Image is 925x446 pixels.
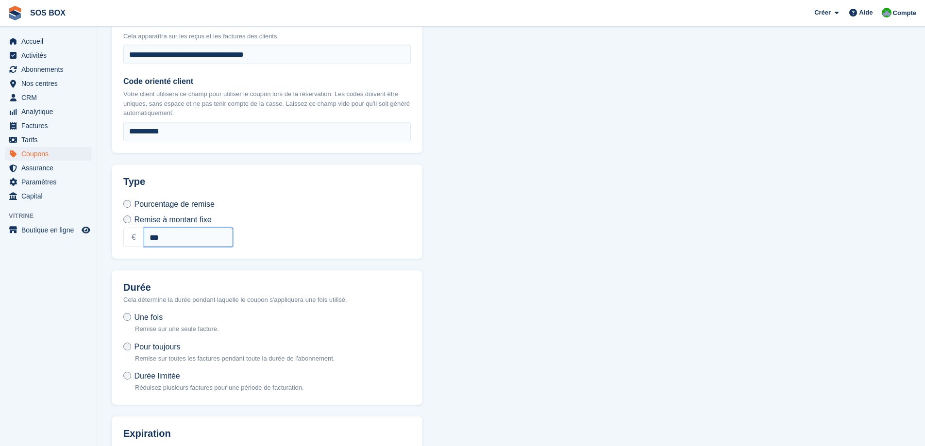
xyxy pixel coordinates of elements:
[21,223,80,237] span: Boutique en ligne
[123,200,131,208] input: Pourcentage de remise
[21,77,80,90] span: Nos centres
[21,189,80,203] span: Capital
[21,161,80,175] span: Assurance
[123,215,131,223] input: Remise à montant fixe
[9,211,97,221] span: Vitrine
[26,5,69,21] a: SOS BOX
[134,200,214,208] span: Pourcentage de remise
[859,8,873,17] span: Aide
[123,343,131,350] input: Pour toujours Remise sur toutes les factures pendant toute la durée de l'abonnement.
[882,8,891,17] img: Fabrice
[5,34,92,48] a: menu
[21,91,80,104] span: CRM
[123,282,411,293] h2: Durée
[135,383,304,393] p: Réduisez plusieurs factures pour une période de facturation.
[21,147,80,161] span: Coupons
[814,8,831,17] span: Créer
[80,224,92,236] a: Boutique d'aperçu
[134,215,211,224] span: Remise à montant fixe
[5,133,92,147] a: menu
[123,295,411,305] p: Cela détermine la durée pendant laquelle le coupon s'appliquera une fois utilisé.
[21,133,80,147] span: Tarifs
[135,354,335,363] p: Remise sur toutes les factures pendant toute la durée de l'abonnement.
[21,34,80,48] span: Accueil
[893,8,916,18] span: Compte
[123,32,411,41] p: Cela apparaîtra sur les reçus et les factures des clients.
[8,6,22,20] img: stora-icon-8386f47178a22dfd0bd8f6a31ec36ba5ce8667c1dd55bd0f319d3a0aa187defe.svg
[5,105,92,118] a: menu
[21,175,80,189] span: Paramètres
[5,63,92,76] a: menu
[5,77,92,90] a: menu
[123,313,131,321] input: Une fois Remise sur une seule facture.
[134,343,180,351] span: Pour toujours
[5,119,92,132] a: menu
[21,119,80,132] span: Factures
[5,161,92,175] a: menu
[5,91,92,104] a: menu
[123,176,411,187] h2: Type
[21,105,80,118] span: Analytique
[134,313,163,321] span: Une fois
[135,324,219,334] p: Remise sur une seule facture.
[5,189,92,203] a: menu
[123,76,411,87] label: Code orienté client
[5,147,92,161] a: menu
[123,428,411,439] h2: Expiration
[123,89,411,118] p: Votre client utilisera ce champ pour utiliser le coupon lors de la réservation. Les codes doivent...
[21,49,80,62] span: Activités
[5,223,92,237] a: menu
[5,49,92,62] a: menu
[134,372,180,380] span: Durée limitée
[123,372,131,380] input: Durée limitée Réduisez plusieurs factures pour une période de facturation.
[5,175,92,189] a: menu
[21,63,80,76] span: Abonnements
